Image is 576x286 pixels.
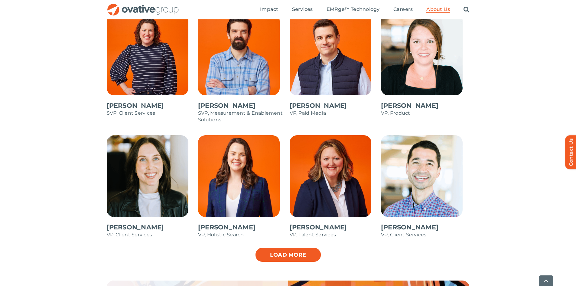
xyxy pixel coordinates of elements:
[292,6,313,13] a: Services
[260,6,278,13] a: Impact
[393,6,413,13] a: Careers
[464,6,469,13] a: Search
[260,6,278,12] span: Impact
[426,6,450,13] a: About Us
[393,6,413,12] span: Careers
[255,247,321,262] a: Load more
[107,3,179,9] a: OG_Full_horizontal_RGB
[292,6,313,12] span: Services
[327,6,380,13] a: EMRge™ Technology
[426,6,450,12] span: About Us
[327,6,380,12] span: EMRge™ Technology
